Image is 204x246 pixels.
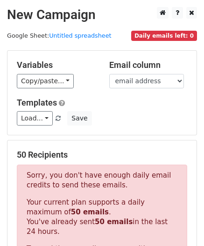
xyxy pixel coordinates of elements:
a: Daily emails left: 0 [131,32,197,39]
button: Save [67,111,91,126]
h5: 50 Recipients [17,150,187,160]
iframe: Chat Widget [157,201,204,246]
h2: New Campaign [7,7,197,23]
a: Copy/paste... [17,74,74,88]
h5: Variables [17,60,95,70]
span: Daily emails left: 0 [131,31,197,41]
a: Load... [17,111,53,126]
p: Sorry, you don't have enough daily email credits to send these emails. [27,171,177,190]
small: Google Sheet: [7,32,112,39]
strong: 50 emails [71,208,109,216]
a: Untitled spreadsheet [49,32,111,39]
h5: Email column [109,60,188,70]
p: Your current plan supports a daily maximum of . You've already sent in the last 24 hours. [27,198,177,237]
a: Templates [17,98,57,107]
strong: 50 emails [95,218,133,226]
